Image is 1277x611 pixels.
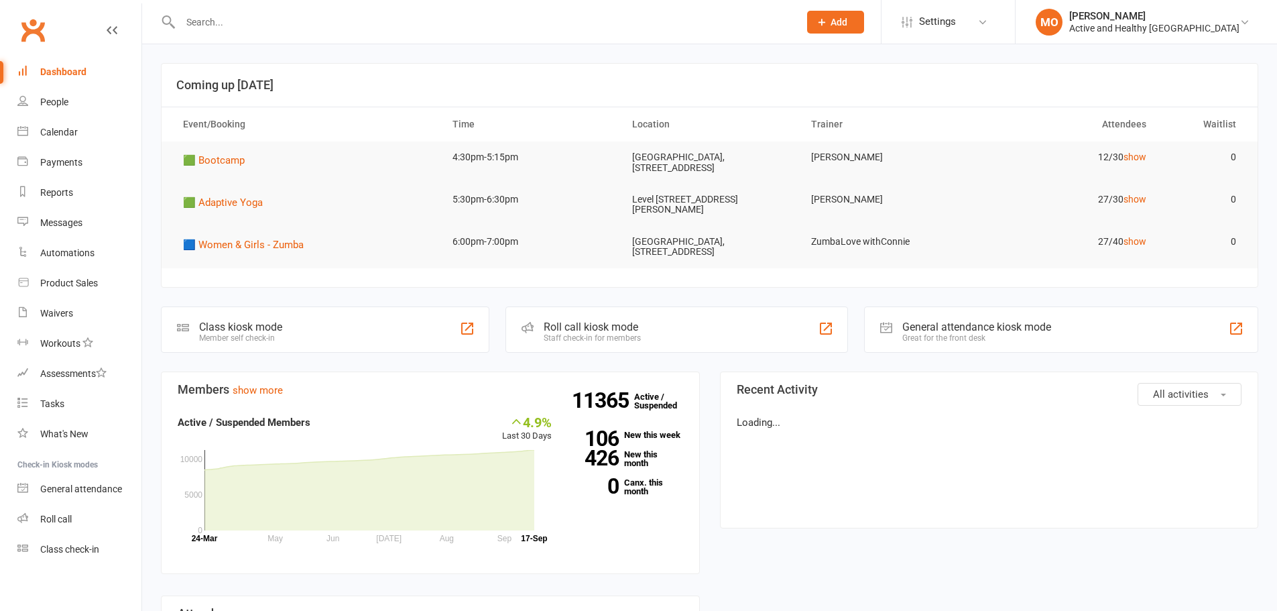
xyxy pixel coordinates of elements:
[1153,388,1209,400] span: All activities
[40,429,88,439] div: What's New
[17,148,141,178] a: Payments
[40,66,86,77] div: Dashboard
[979,142,1158,173] td: 12/30
[17,238,141,268] a: Automations
[17,57,141,87] a: Dashboard
[572,476,619,496] strong: 0
[1158,107,1248,142] th: Waitlist
[17,504,141,535] a: Roll call
[40,484,122,494] div: General attendance
[634,382,693,420] a: 11365Active / Suspended
[979,226,1158,258] td: 27/40
[572,429,619,449] strong: 106
[572,431,683,439] a: 106New this week
[799,107,979,142] th: Trainer
[40,338,80,349] div: Workouts
[572,478,683,496] a: 0Canx. this month
[17,208,141,238] a: Messages
[183,237,313,253] button: 🟦 Women & Girls - Zumba
[17,474,141,504] a: General attendance kiosk mode
[620,107,800,142] th: Location
[40,544,99,555] div: Class check-in
[1123,152,1146,162] a: show
[544,333,641,343] div: Staff check-in for members
[979,107,1158,142] th: Attendees
[572,390,634,410] strong: 11365
[183,197,263,209] span: 🟩 Adaptive Yoga
[544,321,641,333] div: Roll call kiosk mode
[807,11,864,34] button: Add
[799,142,979,173] td: [PERSON_NAME]
[17,389,141,419] a: Tasks
[40,308,73,319] div: Waivers
[1123,194,1146,205] a: show
[502,414,552,429] div: 4.9%
[17,268,141,298] a: Product Sales
[17,535,141,565] a: Class kiosk mode
[1069,10,1239,22] div: [PERSON_NAME]
[40,187,73,198] div: Reports
[1158,142,1248,173] td: 0
[40,127,78,137] div: Calendar
[620,226,800,268] td: [GEOGRAPHIC_DATA], [STREET_ADDRESS]
[737,414,1242,431] p: Loading...
[40,157,82,168] div: Payments
[178,383,683,396] h3: Members
[799,184,979,215] td: [PERSON_NAME]
[1158,226,1248,258] td: 0
[1138,383,1241,406] button: All activities
[183,152,254,168] button: 🟩 Bootcamp
[572,448,619,468] strong: 426
[40,398,64,409] div: Tasks
[17,87,141,117] a: People
[17,117,141,148] a: Calendar
[440,142,620,173] td: 4:30pm-5:15pm
[902,321,1051,333] div: General attendance kiosk mode
[831,17,847,27] span: Add
[620,184,800,226] td: Level [STREET_ADDRESS][PERSON_NAME]
[40,368,107,379] div: Assessments
[17,178,141,208] a: Reports
[183,195,272,211] button: 🟩 Adaptive Yoga
[440,184,620,215] td: 5:30pm-6:30pm
[17,329,141,359] a: Workouts
[40,217,82,228] div: Messages
[40,247,95,258] div: Automations
[572,450,683,467] a: 426New this month
[176,78,1243,92] h3: Coming up [DATE]
[1158,184,1248,215] td: 0
[199,333,282,343] div: Member self check-in
[919,7,956,37] span: Settings
[737,383,1242,396] h3: Recent Activity
[1069,22,1239,34] div: Active and Healthy [GEOGRAPHIC_DATA]
[440,226,620,258] td: 6:00pm-7:00pm
[17,419,141,449] a: What's New
[902,333,1051,343] div: Great for the front desk
[199,321,282,333] div: Class kiosk mode
[799,226,979,258] td: ZumbaLove withConnie
[178,416,310,429] strong: Active / Suspended Members
[440,107,620,142] th: Time
[171,107,440,142] th: Event/Booking
[17,298,141,329] a: Waivers
[17,359,141,389] a: Assessments
[620,142,800,184] td: [GEOGRAPHIC_DATA], [STREET_ADDRESS]
[183,154,245,166] span: 🟩 Bootcamp
[176,13,790,32] input: Search...
[40,97,68,107] div: People
[233,384,283,396] a: show more
[16,13,50,47] a: Clubworx
[1036,9,1062,36] div: MO
[40,514,72,524] div: Roll call
[1123,236,1146,247] a: show
[40,278,98,288] div: Product Sales
[183,239,304,251] span: 🟦 Women & Girls - Zumba
[502,414,552,443] div: Last 30 Days
[979,184,1158,215] td: 27/30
